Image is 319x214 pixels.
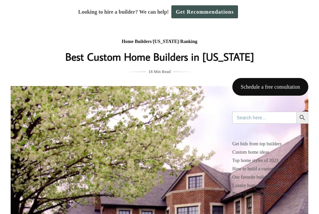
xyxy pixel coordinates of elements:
[180,39,197,44] a: Ranking
[171,5,238,18] a: Get Recommendations
[153,39,179,44] a: [US_STATE]
[122,39,152,44] a: Home Builders
[27,49,293,65] h1: Best Custom Home Builders in [US_STATE]
[27,38,293,46] div: / /
[148,68,171,75] span: 18 Min Read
